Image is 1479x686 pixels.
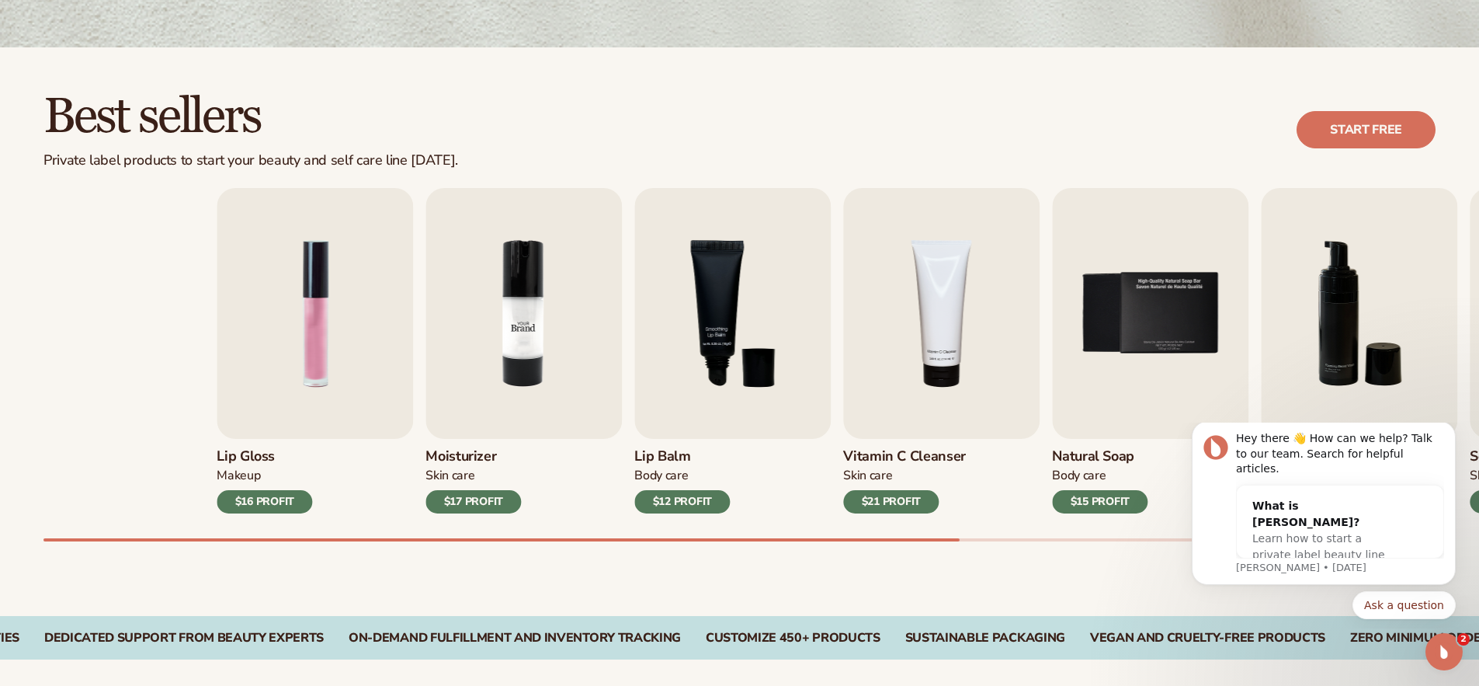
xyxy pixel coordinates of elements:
[843,448,966,465] h3: Vitamin C Cleanser
[1457,633,1470,646] span: 2
[68,9,276,54] div: Hey there 👋 How can we help? Talk to our team. Search for helpful articles.
[349,631,681,646] div: On-Demand Fulfillment and Inventory Tracking
[425,188,622,514] a: 2 / 9
[634,490,730,514] div: $12 PROFIT
[1052,188,1248,514] a: 5 / 9
[634,468,730,484] div: Body Care
[905,631,1065,646] div: SUSTAINABLE PACKAGING
[425,490,521,514] div: $17 PROFIT
[217,490,312,514] div: $16 PROFIT
[217,468,312,484] div: Makeup
[217,448,312,465] h3: Lip Gloss
[217,188,413,514] a: 1 / 9
[44,631,324,646] div: Dedicated Support From Beauty Experts
[1052,468,1147,484] div: Body Care
[1168,423,1479,629] iframe: Intercom notifications message
[23,169,287,197] div: Quick reply options
[1052,448,1147,465] h3: Natural Soap
[1090,631,1325,646] div: VEGAN AND CRUELTY-FREE PRODUCTS
[843,188,1040,514] a: 4 / 9
[425,188,622,439] img: Shopify Image 3
[1052,490,1147,514] div: $15 PROFIT
[1261,188,1457,514] a: 6 / 9
[68,63,244,169] div: What is [PERSON_NAME]?Learn how to start a private label beauty line with [PERSON_NAME]
[634,188,831,514] a: 3 / 9
[68,138,276,152] p: Message from Lee, sent 2d ago
[184,169,287,197] button: Quick reply: Ask a question
[634,448,730,465] h3: Lip Balm
[43,152,458,169] div: Private label products to start your beauty and self care line [DATE].
[43,91,458,143] h2: Best sellers
[706,631,880,646] div: CUSTOMIZE 450+ PRODUCTS
[1297,111,1436,148] a: Start free
[68,9,276,136] div: Message content
[84,110,217,155] span: Learn how to start a private label beauty line with [PERSON_NAME]
[84,75,228,108] div: What is [PERSON_NAME]?
[843,490,939,514] div: $21 PROFIT
[425,468,521,484] div: Skin Care
[35,12,60,37] img: Profile image for Lee
[1425,633,1463,670] iframe: Intercom live chat
[425,448,521,465] h3: Moisturizer
[843,468,966,484] div: Skin Care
